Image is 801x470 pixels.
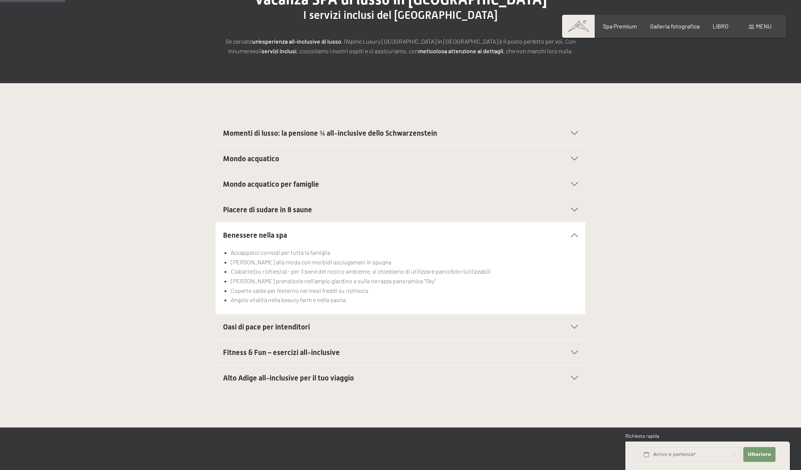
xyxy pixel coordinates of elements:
[748,452,771,457] font: Ulteriore
[223,154,279,163] font: Mondo acquatico
[231,249,330,256] font: Accappatoi comodi per tutta la famiglia
[261,47,297,54] font: servizi inclusi
[303,9,498,21] font: I servizi inclusi del [GEOGRAPHIC_DATA]
[223,322,310,331] font: Oasi di pace per intenditori
[418,47,503,54] font: meticolosa attenzione ai dettagli
[231,296,346,303] font: Angolo vitalità nella beauty farm e nella sauna
[713,23,729,30] a: LIBRO
[231,258,391,266] font: [PERSON_NAME] alla moda con morbidi asciugamani in spugna
[603,23,637,30] a: Spa Premium
[231,277,436,284] font: [PERSON_NAME] prendisole nell'ampio giardino e sulla terrazza panoramica "Sky"
[756,23,771,30] font: menu
[625,433,659,439] font: Richiesta rapida
[226,38,252,45] font: Se cercate
[223,231,287,240] font: Benessere nella spa
[223,373,354,382] font: Alto Adige all-inclusive per il tuo viaggio
[223,180,319,189] font: Mondo acquatico per famiglie
[223,129,437,138] font: Momenti di lusso: la pensione ¾ all-inclusive dello Schwarzenstein
[297,47,418,54] font: , coccoliamo i nostri ospiti e ci assicuriamo, con
[743,447,775,462] button: Ulteriore
[223,205,312,214] font: Piacere di sudare in 8 saune
[228,38,576,54] font: , l'Alpine Luxury [GEOGRAPHIC_DATA] in [GEOGRAPHIC_DATA] è il posto perfetto per voi. Con innumer...
[231,268,491,275] font: Ciabatte (su richiesta) - per il bene del nostro ambiente, vi chiediamo di utilizzare pantofole r...
[650,23,700,30] a: Galleria fotografica
[503,47,573,54] font: , che non manchi loro nulla.
[252,38,341,45] font: un'esperienza all-inclusive di lusso
[231,287,368,294] font: Coperte calde per l'esterno nei mesi freddi su richiesta
[223,348,340,357] font: Fitness & Fun – esercizi all-inclusive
